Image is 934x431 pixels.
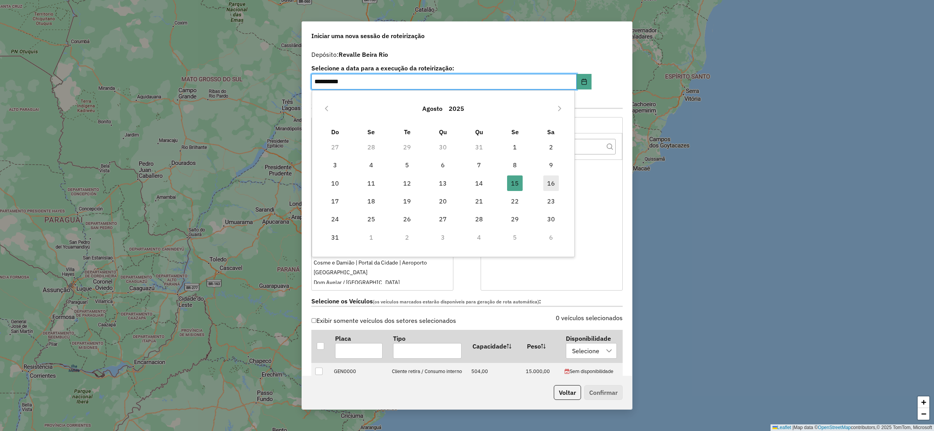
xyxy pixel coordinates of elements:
[497,192,533,210] td: 22
[311,50,623,59] div: Depósito:
[330,330,388,363] th: Placa
[792,425,794,430] span: |
[533,174,569,192] td: 16
[425,156,461,174] td: 6
[521,363,560,380] td: 15.000,00
[320,102,333,115] button: Previous Month
[339,51,388,58] strong: Revalle Beira Rio
[311,313,456,328] label: Exibir somente veículos dos setores selecionados
[419,99,446,118] button: Choose Month
[511,128,519,136] span: Se
[771,424,934,431] div: Map data © contributors,© 2025 TomTom, Microsoft
[327,230,343,245] span: 31
[471,193,487,209] span: 21
[353,192,389,210] td: 18
[317,174,353,192] td: 10
[818,425,851,430] a: OpenStreetMap
[327,175,343,191] span: 10
[507,193,523,209] span: 22
[363,211,379,227] span: 25
[554,385,581,400] button: Voltar
[388,330,467,363] th: Tipo
[553,102,566,115] button: Next Month
[497,210,533,228] td: 29
[311,318,316,323] input: Exibir somente veículos dos setores selecionados
[533,210,569,228] td: 30
[327,157,343,173] span: 3
[446,99,467,118] button: Choose Year
[543,193,559,209] span: 23
[543,175,559,191] span: 16
[497,138,533,156] td: 1
[399,175,415,191] span: 12
[461,156,497,174] td: 7
[363,175,379,191] span: 11
[507,211,523,227] span: 29
[389,228,425,246] td: 2
[389,174,425,192] td: 12
[317,192,353,210] td: 17
[435,157,451,173] span: 6
[467,363,521,380] td: 504,00
[425,138,461,156] td: 30
[497,174,533,192] td: 15
[918,396,929,408] a: Zoom in
[311,63,592,73] label: Selecione a data para a execução da roteirização:
[399,193,415,209] span: 19
[425,174,461,192] td: 13
[353,138,389,156] td: 28
[560,330,622,362] th: Disponibilidade
[772,425,791,430] a: Leaflet
[918,408,929,420] a: Zoom out
[425,210,461,228] td: 27
[565,368,618,375] div: Sem disponibilidade
[404,128,411,136] span: Te
[569,343,602,358] div: Selecione
[921,397,926,407] span: +
[507,175,523,191] span: 15
[543,211,559,227] span: 30
[533,138,569,156] td: 2
[497,156,533,174] td: 8
[507,157,523,173] span: 8
[314,268,451,277] div: [GEOGRAPHIC_DATA]
[547,128,555,136] span: Sa
[363,193,379,209] span: 18
[461,210,497,228] td: 28
[435,211,451,227] span: 27
[533,192,569,210] td: 23
[471,157,487,173] span: 7
[388,363,467,380] td: Cliente retira / Consumo interno
[577,74,592,89] button: Choose Date
[312,90,575,257] div: Choose Date
[543,139,559,155] span: 2
[461,228,497,246] td: 4
[314,279,451,287] div: Dom Avelar / [GEOGRAPHIC_DATA]
[461,174,497,192] td: 14
[311,296,623,307] label: Selecione os Veículos :
[389,156,425,174] td: 5
[353,210,389,228] td: 25
[327,193,343,209] span: 17
[921,409,926,419] span: −
[330,363,388,380] td: GEN0000
[399,211,415,227] span: 26
[317,210,353,228] td: 24
[471,211,487,227] span: 28
[399,157,415,173] span: 5
[425,192,461,210] td: 20
[435,175,451,191] span: 13
[439,128,447,136] span: Qu
[317,156,353,174] td: 3
[565,369,570,374] i: 'Roteirizador.NaoPossuiAgenda' | translate
[389,192,425,210] td: 19
[543,157,559,173] span: 9
[317,228,353,246] td: 31
[373,299,539,305] span: (os veículos marcados estarão disponíveis para geração de rota automática)
[467,330,521,363] th: Capacidade
[533,228,569,246] td: 6
[497,228,533,246] td: 5
[533,156,569,174] td: 9
[435,193,451,209] span: 20
[389,210,425,228] td: 26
